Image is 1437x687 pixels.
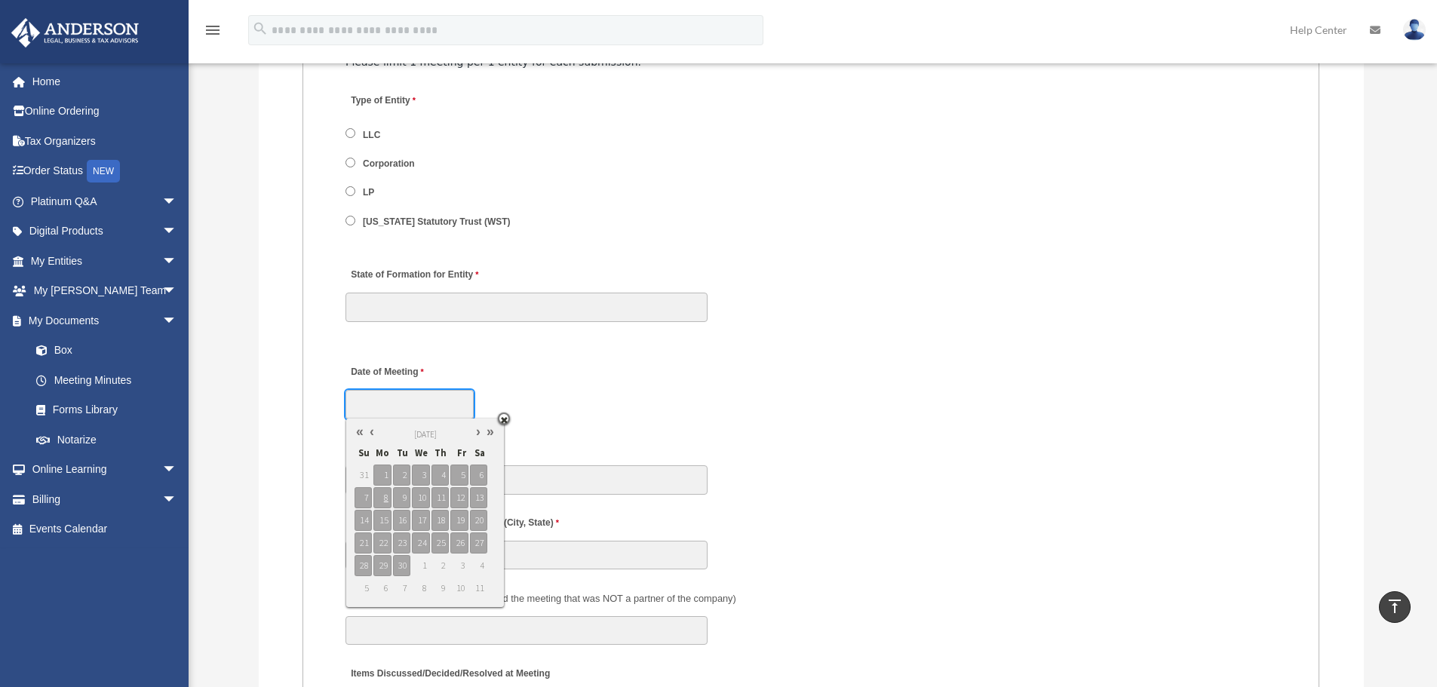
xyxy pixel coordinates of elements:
[450,555,468,576] span: 3
[412,487,429,508] span: 10
[412,578,429,599] span: 8
[393,487,410,508] span: 9
[11,514,200,544] a: Events Calendar
[358,158,420,171] label: Corporation
[355,555,372,576] span: 28
[412,465,429,486] span: 3
[7,18,143,48] img: Anderson Advisors Platinum Portal
[373,465,391,486] span: 1
[355,510,372,531] span: 14
[412,443,429,463] span: We
[11,186,200,216] a: Platinum Q&Aarrow_drop_down
[252,20,269,37] i: search
[450,510,468,531] span: 19
[373,510,391,531] span: 15
[162,305,192,336] span: arrow_drop_down
[393,465,410,486] span: 2
[393,555,410,576] span: 30
[431,578,449,599] span: 9
[204,21,222,39] i: menu
[345,588,740,609] label: Also Present
[373,532,391,554] span: 22
[355,443,372,463] span: Su
[11,484,200,514] a: Billingarrow_drop_down
[470,510,487,531] span: 20
[21,336,200,366] a: Box
[412,555,429,576] span: 1
[470,487,487,508] span: 13
[393,578,410,599] span: 7
[393,510,410,531] span: 16
[358,128,386,142] label: LLC
[21,425,200,455] a: Notarize
[450,443,468,463] span: Fr
[355,487,372,508] span: 7
[11,126,200,156] a: Tax Organizers
[11,216,200,247] a: Digital Productsarrow_drop_down
[162,246,192,277] span: arrow_drop_down
[431,487,449,508] span: 11
[11,305,200,336] a: My Documentsarrow_drop_down
[1379,591,1411,623] a: vertical_align_top
[345,514,563,534] label: Location where Meeting took place (City, State)
[470,532,487,554] span: 27
[21,365,192,395] a: Meeting Minutes
[431,532,449,554] span: 25
[1386,597,1404,615] i: vertical_align_top
[345,91,489,112] label: Type of Entity
[11,455,200,485] a: Online Learningarrow_drop_down
[162,186,192,217] span: arrow_drop_down
[355,465,372,486] span: 31
[450,487,468,508] span: 12
[407,593,736,604] span: (Did anyone else attend the meeting that was NOT a partner of the company)
[355,578,372,599] span: 5
[373,555,391,576] span: 29
[412,532,429,554] span: 24
[11,66,200,97] a: Home
[373,578,391,599] span: 6
[345,363,489,383] label: Date of Meeting
[345,438,489,459] label: Time of day Meeting Held
[450,465,468,486] span: 5
[162,276,192,307] span: arrow_drop_down
[431,443,449,463] span: Th
[162,484,192,515] span: arrow_drop_down
[11,276,200,306] a: My [PERSON_NAME] Teamarrow_drop_down
[358,215,516,228] label: [US_STATE] Statutory Trust (WST)
[414,429,437,440] span: [DATE]
[373,443,391,463] span: Mo
[345,664,554,684] label: Items Discussed/Decided/Resolved at Meeting
[393,443,410,463] span: Tu
[431,465,449,486] span: 4
[1403,19,1426,41] img: User Pic
[162,216,192,247] span: arrow_drop_down
[393,532,410,554] span: 23
[11,97,200,127] a: Online Ordering
[470,465,487,486] span: 6
[470,555,487,576] span: 4
[11,156,200,187] a: Order StatusNEW
[470,578,487,599] span: 11
[431,510,449,531] span: 18
[373,487,391,508] span: 8
[204,26,222,39] a: menu
[450,578,468,599] span: 10
[450,532,468,554] span: 26
[162,455,192,486] span: arrow_drop_down
[470,443,487,463] span: Sa
[355,532,372,554] span: 21
[21,395,200,425] a: Forms Library
[431,555,449,576] span: 2
[87,160,120,182] div: NEW
[412,510,429,531] span: 17
[345,265,482,286] label: State of Formation for Entity
[358,186,380,200] label: LP
[11,246,200,276] a: My Entitiesarrow_drop_down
